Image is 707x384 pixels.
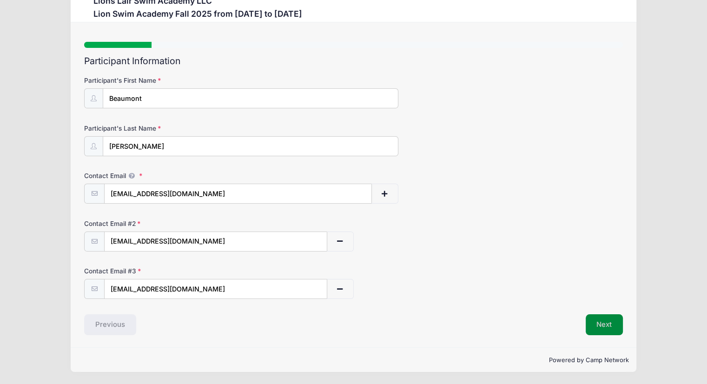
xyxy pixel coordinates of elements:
[78,356,629,365] p: Powered by Camp Network
[104,232,327,252] input: email@email.com
[104,279,327,299] input: email@email.com
[586,314,623,336] button: Next
[132,267,136,275] span: 3
[93,9,302,19] h3: Lion Swim Academy Fall 2025 from [DATE] to [DATE]
[84,76,264,85] label: Participant's First Name
[103,88,398,108] input: Participant's First Name
[132,220,136,227] span: 2
[104,184,372,204] input: email@email.com
[84,124,264,133] label: Participant's Last Name
[84,171,264,180] label: Contact Email
[84,56,623,66] h2: Participant Information
[103,136,398,156] input: Participant's Last Name
[84,266,264,276] label: Contact Email #
[84,219,264,228] label: Contact Email #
